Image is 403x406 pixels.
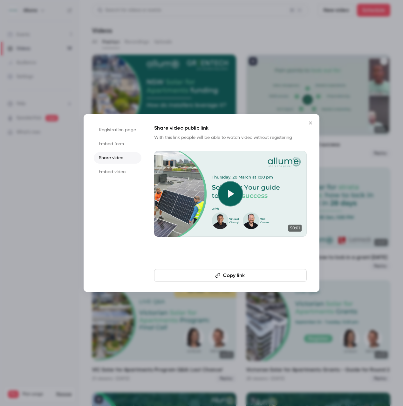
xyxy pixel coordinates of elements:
[94,166,141,178] li: Embed video
[94,152,141,164] li: Share video
[94,138,141,150] li: Embed form
[154,124,307,132] h1: Share video public link
[288,225,302,232] span: 50:01
[154,134,307,141] p: With this link people will be able to watch video without registering
[154,151,307,237] a: 50:01
[304,117,317,129] button: Close
[154,269,307,282] button: Copy link
[94,124,141,136] li: Registration page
